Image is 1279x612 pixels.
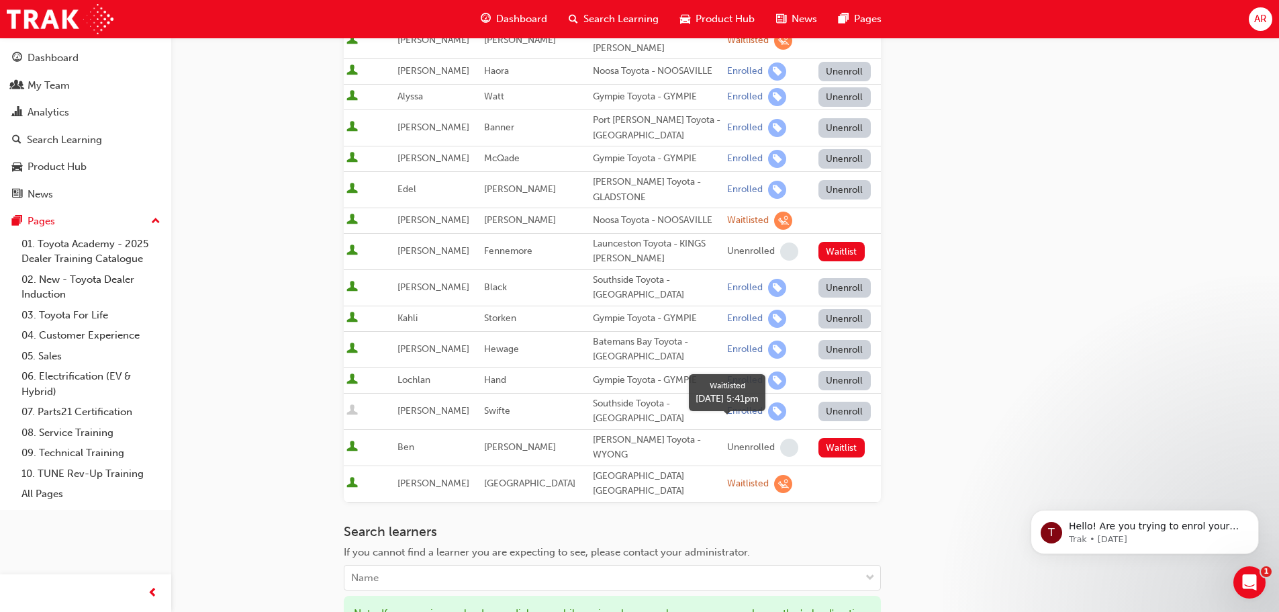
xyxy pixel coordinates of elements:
[484,343,519,355] span: Hewage
[484,245,532,257] span: Fennemore
[727,34,769,47] div: Waitlisted
[16,402,166,423] a: 07. Parts21 Certification
[818,309,871,329] button: Unenroll
[346,477,358,490] span: User is active
[397,281,469,293] span: [PERSON_NAME]
[558,5,669,33] a: search-iconSearch Learning
[12,161,22,173] span: car-icon
[5,209,166,234] button: Pages
[1249,7,1272,31] button: AR
[593,113,722,143] div: Port [PERSON_NAME] Toyota - [GEOGRAPHIC_DATA]
[346,404,358,418] span: User is inactive
[593,213,722,228] div: Noosa Toyota - NOOSAVILLE
[397,343,469,355] span: [PERSON_NAME]
[818,87,871,107] button: Unenroll
[28,78,70,93] div: My Team
[397,91,423,102] span: Alyssa
[593,89,722,105] div: Gympie Toyota - GYMPIE
[484,214,556,226] span: [PERSON_NAME]
[818,62,871,81] button: Unenroll
[593,373,722,388] div: Gympie Toyota - GYMPIE
[768,150,786,168] span: learningRecordVerb_ENROLL-icon
[484,405,510,417] span: Swifte
[727,91,763,103] div: Enrolled
[768,181,786,199] span: learningRecordVerb_ENROLL-icon
[818,278,871,298] button: Unenroll
[696,392,759,406] div: [DATE] 5:41pm
[484,152,520,164] span: McQade
[768,62,786,81] span: learningRecordVerb_ENROLL-icon
[774,475,792,493] span: learningRecordVerb_WAITLIST-icon
[397,312,418,324] span: Kahli
[397,478,469,489] span: [PERSON_NAME]
[1261,566,1272,577] span: 1
[780,243,798,261] span: learningRecordVerb_NONE-icon
[346,64,358,78] span: User is active
[854,11,882,27] span: Pages
[593,26,722,56] div: [PERSON_NAME] Toyota - [PERSON_NAME]
[593,433,722,463] div: [PERSON_NAME] Toyota - WYONG
[397,34,469,46] span: [PERSON_NAME]
[484,183,556,195] span: [PERSON_NAME]
[774,32,792,50] span: learningRecordVerb_WAITLIST-icon
[5,46,166,71] a: Dashboard
[1233,566,1266,599] iframe: Intercom live chat
[828,5,892,33] a: pages-iconPages
[16,366,166,402] a: 06. Electrification (EV & Hybrid)
[593,151,722,167] div: Gympie Toyota - GYMPIE
[5,43,166,209] button: DashboardMy TeamAnalyticsSearch LearningProduct HubNews
[818,438,865,457] button: Waitlist
[344,524,881,539] h3: Search learners
[727,343,763,356] div: Enrolled
[5,182,166,207] a: News
[28,50,79,66] div: Dashboard
[397,122,469,133] span: [PERSON_NAME]
[346,245,358,258] span: User is active
[776,11,786,28] span: news-icon
[774,212,792,230] span: learningRecordVerb_WAITLIST-icon
[28,105,69,120] div: Analytics
[593,273,722,303] div: Southside Toyota - [GEOGRAPHIC_DATA]
[593,311,722,326] div: Gympie Toyota - GYMPIE
[696,11,755,27] span: Product Hub
[727,281,763,294] div: Enrolled
[765,5,828,33] a: news-iconNews
[397,65,469,77] span: [PERSON_NAME]
[593,469,722,499] div: [GEOGRAPHIC_DATA] [GEOGRAPHIC_DATA]
[16,423,166,443] a: 08. Service Training
[484,281,507,293] span: Black
[593,335,722,365] div: Batemans Bay Toyota - [GEOGRAPHIC_DATA]
[397,374,430,386] span: Lochlan
[818,340,871,359] button: Unenroll
[768,310,786,328] span: learningRecordVerb_ENROLL-icon
[569,11,578,28] span: search-icon
[727,441,775,454] div: Unenrolled
[28,214,55,229] div: Pages
[484,122,514,133] span: Banner
[865,570,875,587] span: down-icon
[346,441,358,454] span: User is active
[5,73,166,98] a: My Team
[583,11,659,27] span: Search Learning
[28,187,53,202] div: News
[16,305,166,326] a: 03. Toyota For Life
[768,119,786,137] span: learningRecordVerb_ENROLL-icon
[818,402,871,421] button: Unenroll
[484,65,509,77] span: Haora
[16,464,166,484] a: 10. TUNE Rev-Up Training
[5,155,166,179] a: Product Hub
[593,396,722,427] div: Southside Toyota - [GEOGRAPHIC_DATA]
[346,34,358,47] span: User is active
[12,189,22,201] span: news-icon
[346,281,358,294] span: User is active
[727,245,775,258] div: Unenrolled
[727,312,763,325] div: Enrolled
[768,88,786,106] span: learningRecordVerb_ENROLL-icon
[484,441,556,453] span: [PERSON_NAME]
[593,64,722,79] div: Noosa Toyota - NOOSAVILLE
[768,402,786,421] span: learningRecordVerb_ENROLL-icon
[1254,11,1267,27] span: AR
[346,214,358,227] span: User is active
[1010,482,1279,576] iframe: Intercom notifications message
